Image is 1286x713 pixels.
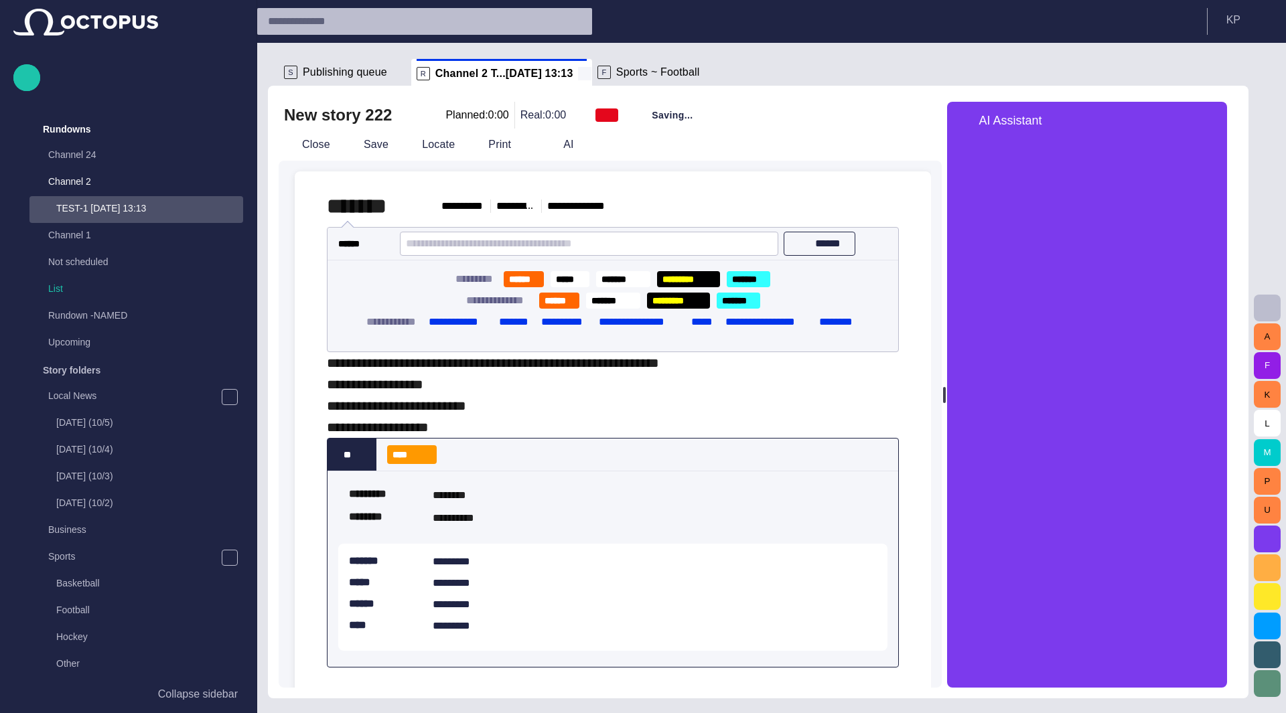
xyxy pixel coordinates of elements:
button: L [1254,410,1281,437]
p: Hockey [56,630,243,643]
p: R [417,67,430,80]
button: Close [279,133,335,157]
div: List [21,276,243,303]
p: Channel 1 [48,228,216,242]
div: Hockey [29,625,243,651]
img: Octopus News Room [13,9,158,35]
button: K [1254,381,1281,408]
span: Publishing queue [303,66,387,79]
p: [DATE] (10/3) [56,469,243,483]
p: Not scheduled [48,255,216,268]
div: Business [21,518,243,544]
div: [DATE] (10/5) [29,410,243,437]
p: Collapse sidebar [158,686,238,702]
p: [DATE] (10/5) [56,416,243,429]
button: P [1254,468,1281,495]
p: Planned: 0:00 [445,107,508,123]
button: A [1254,323,1281,350]
button: Collapse sidebar [13,681,243,708]
div: Football [29,598,243,625]
h2: New story 222 [284,104,392,126]
button: Save [340,133,393,157]
button: U [1254,497,1281,524]
div: Basketball [29,571,243,598]
p: S [284,66,297,79]
div: RChannel 2 T...[DATE] 13:13 [411,59,592,86]
button: F [1254,352,1281,379]
p: List [48,282,243,295]
p: Channel 2 [48,175,216,188]
button: AI [540,133,579,157]
p: [DATE] (10/4) [56,443,243,456]
div: TEST-1 [DATE] 13:13 [29,196,243,223]
span: Saving... [652,108,693,122]
p: Football [56,603,243,617]
span: Channel 2 T...[DATE] 13:13 [435,67,573,80]
div: [DATE] (10/4) [29,437,243,464]
p: Rundown -NAMED [48,309,216,322]
p: Business [48,523,243,536]
div: FSports ~ Football [592,59,724,86]
p: Sports [48,550,221,563]
ul: main menu [13,116,243,681]
button: KP [1216,8,1278,32]
span: Sports ~ Football [616,66,700,79]
p: Channel 24 [48,148,216,161]
span: AI Assistant [979,114,1042,127]
iframe: AI Assistant [947,139,1227,688]
p: Basketball [56,576,243,590]
div: [DATE] (10/3) [29,464,243,491]
p: Story folders [43,364,100,377]
button: Print [465,133,534,157]
p: F [597,66,611,79]
div: [DATE] (10/2) [29,491,243,518]
div: Local News[DATE] (10/5)[DATE] (10/4)[DATE] (10/3)[DATE] (10/2) [21,384,243,518]
div: Other [29,651,243,678]
p: Upcoming [48,335,216,349]
p: TEST-1 [DATE] 13:13 [56,202,243,215]
button: Locate [399,133,459,157]
p: Rundowns [43,123,91,136]
p: K P [1226,12,1240,28]
div: SPublishing queue [279,59,411,86]
button: M [1254,439,1281,466]
p: Local News [48,389,221,402]
p: Other [56,657,243,670]
p: Real: 0:00 [520,107,567,123]
p: [DATE] (10/2) [56,496,243,509]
